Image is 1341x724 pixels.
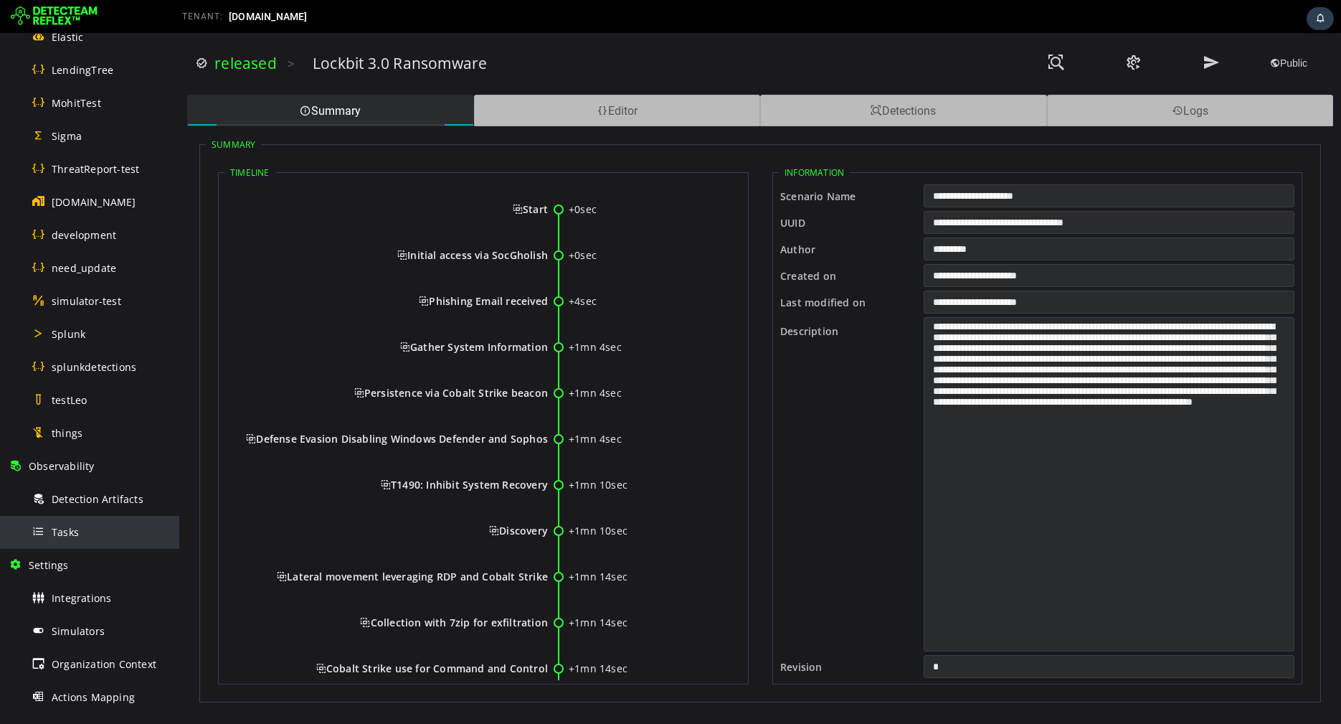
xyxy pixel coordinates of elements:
span: need_update [52,261,116,275]
span: ThreatReport-test [52,162,139,176]
span: Defense Evasion Disabling Windows Defender and Sophos [67,399,369,413]
label: Last modified on [601,258,744,281]
span: Elastic [52,30,83,44]
div: +1mn 4sec [389,399,554,413]
span: Gather System Information [221,307,369,321]
div: +4sec [389,261,554,276]
span: Persistence via Cobalt Strike beacon [175,353,369,367]
legend: Timeline [45,133,96,146]
span: Splunk [52,327,85,341]
div: +1mn 10sec [389,491,554,505]
label: Description [601,284,744,305]
span: Discovery [310,491,369,504]
div: +0sec [389,169,554,184]
span: [DOMAIN_NAME] [229,11,308,22]
span: MohitTest [52,96,101,110]
span: Collection with 7zip for exfiltration [181,583,369,596]
img: Detecteam logo [11,5,98,28]
span: Observability [29,459,95,473]
span: Sigma [52,129,82,143]
span: development [52,228,116,242]
span: Cobalt Strike use for Command and Control [137,629,369,642]
label: Revision [601,622,744,646]
legend: Information [600,133,670,146]
span: LendingTree [52,63,113,77]
span: Phishing Email received [240,261,369,275]
span: simulator-test [52,294,121,308]
span: Lateral movement leveraging RDP and Cobalt Strike [98,537,369,550]
span: Start [333,169,369,183]
span: Tasks [52,525,79,539]
span: [DOMAIN_NAME] [52,195,136,209]
span: Actions Mapping [52,690,135,704]
div: +1mn 14sec [389,629,554,643]
span: Settings [29,558,69,572]
span: Organization Context [52,657,156,671]
div: +1mn 4sec [389,307,554,321]
a: released [35,20,98,40]
div: Summary [8,62,295,93]
label: Created on [601,231,744,255]
div: +1mn 4sec [389,353,554,367]
span: Initial access via SocGholish [218,215,369,229]
div: +1mn 14sec [389,583,554,597]
label: Author [601,204,744,228]
label: Scenario Name [601,151,744,175]
span: Integrations [52,591,111,605]
button: Public [1074,22,1145,39]
span: Public [1091,24,1128,36]
div: +1mn 10sec [389,445,554,459]
span: T1490: Inhibit System Recovery [202,445,369,459]
div: Detections [581,62,868,93]
span: TENANT: [182,11,223,22]
label: UUID [601,178,744,202]
span: Simulators [52,624,105,638]
div: Logs [868,62,1155,93]
h3: Lockbit 3.0 Ransomware [133,20,308,40]
legend: Summary [27,105,82,118]
span: > [108,22,115,39]
div: +1mn 14sec [389,537,554,551]
span: Detection Artifacts [52,492,143,506]
div: +0sec [389,215,554,230]
div: Editor [295,62,582,93]
div: Task Notifications [1307,7,1334,30]
span: splunkdetections [52,360,136,374]
span: things [52,426,82,440]
span: testLeo [52,393,87,407]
